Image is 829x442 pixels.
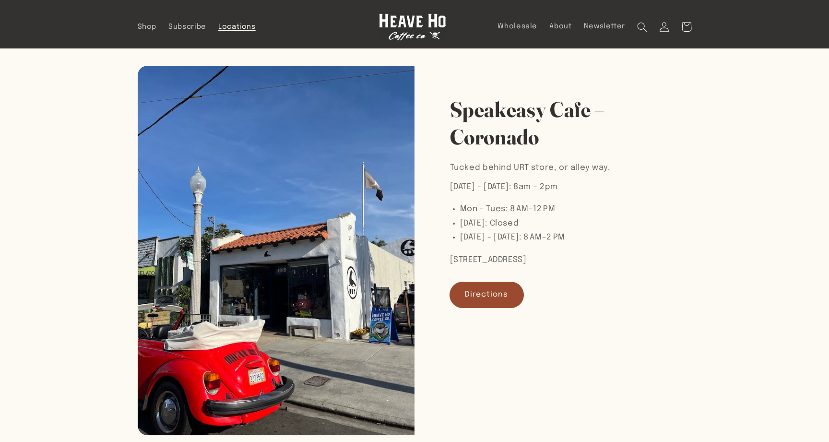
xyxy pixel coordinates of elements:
[379,13,446,41] img: Heave Ho Coffee Co
[631,16,653,38] summary: Search
[163,16,213,37] a: Subscribe
[460,216,610,231] li: [DATE]: Closed
[450,161,610,175] p: Tucked behind URT store, or alley way.
[578,16,631,37] a: Newsletter
[450,253,610,267] p: [STREET_ADDRESS]
[549,22,571,31] span: About
[450,96,657,150] h2: Speakeasy Cafe – Coronado
[138,23,157,32] span: Shop
[450,282,524,308] a: Directions
[212,16,261,37] a: Locations
[460,202,610,216] li: Mon - Tues: 8 AM–12 PM
[544,16,578,37] a: About
[168,23,206,32] span: Subscribe
[497,22,537,31] span: Wholesale
[450,180,610,194] p: [DATE] - [DATE]: 8am - 2pm
[131,16,163,37] a: Shop
[492,16,544,37] a: Wholesale
[584,22,625,31] span: Newsletter
[218,23,256,32] span: Locations
[460,230,610,245] li: [DATE] - [DATE]: 8 AM–2 PM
